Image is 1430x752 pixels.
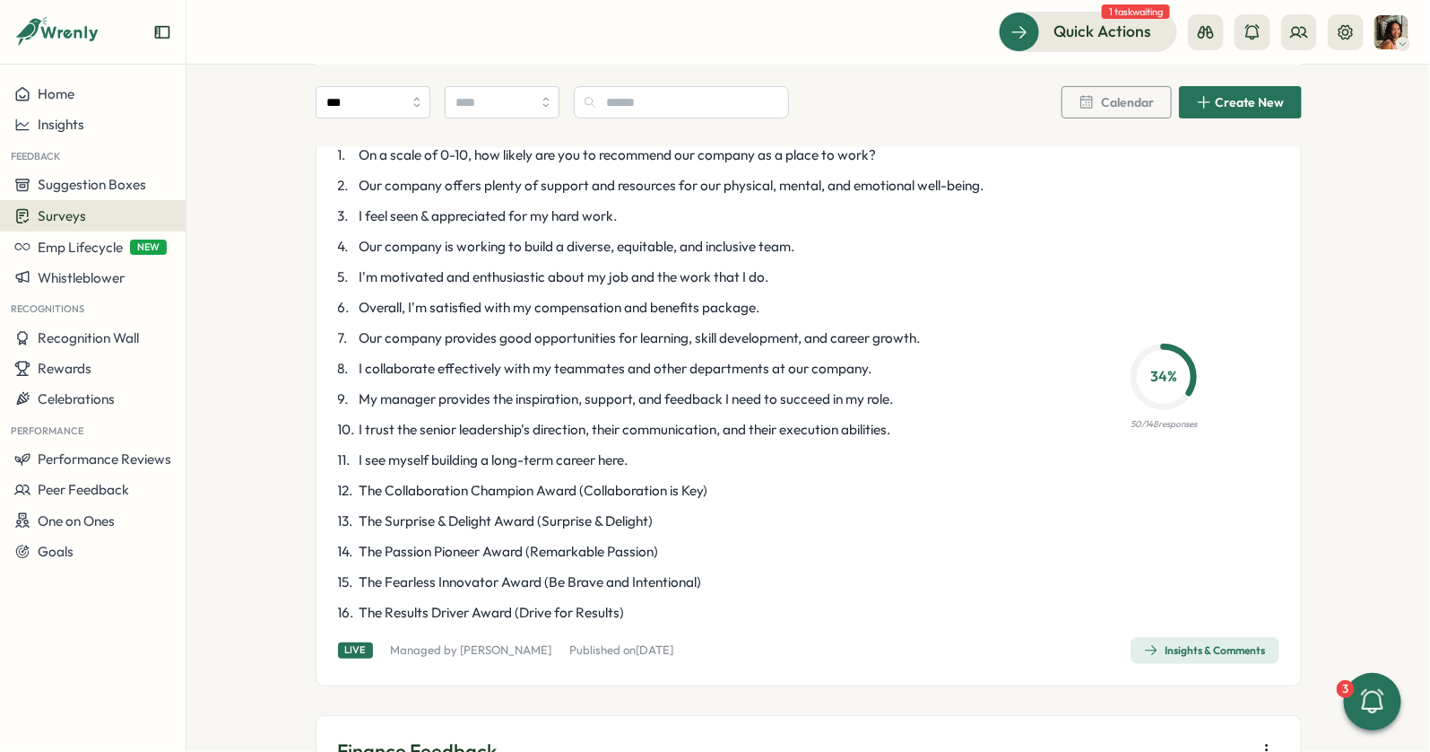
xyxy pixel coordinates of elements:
[38,207,86,224] span: Surveys
[360,512,654,531] span: The Surprise & Delight Award (Surprise & Delight)
[1344,673,1401,730] button: 3
[360,237,795,257] span: Our company is working to build a diverse, equitable, and inclusive team.
[360,298,760,318] span: Overall, I'm satisfied with my compensation and benefits package.
[338,389,356,409] span: 9 .
[338,542,356,562] span: 14 .
[338,420,356,440] span: 10 .
[360,359,872,379] span: I collaborate effectively with my teammates and other departments at our company.
[1062,86,1172,118] button: Calendar
[360,145,877,165] span: On a scale of 0-10, how likely are you to recommend our company as a place to work?
[38,512,115,529] span: One on Ones
[338,603,356,623] span: 16 .
[391,643,552,659] p: Managed by
[130,240,167,255] span: NEW
[38,85,74,102] span: Home
[38,543,74,560] span: Goals
[360,176,984,196] span: Our company offers plenty of support and resources for our physical, mental, and emotional well-b...
[338,643,373,658] div: Live
[338,237,356,257] span: 4 .
[1374,15,1408,49] img: Viveca Riley
[360,267,769,287] span: I'm motivated and enthusiastic about my job and the work that I do.
[1144,643,1266,658] div: Insights & Comments
[360,328,921,348] span: Our company provides good opportunities for learning, skill development, and career growth.
[338,512,356,531] span: 13 .
[38,360,91,377] span: Rewards
[1102,4,1170,19] span: 1 task waiting
[1136,366,1192,389] p: 34 %
[1179,86,1302,118] button: Create New
[38,239,123,256] span: Emp Lifecycle
[38,269,125,286] span: Whistleblower
[360,603,625,623] span: The Results Driver Award (Drive for Results)
[338,267,356,287] span: 5 .
[360,481,708,501] span: The Collaboration Champion Award (Collaboration is Key)
[338,481,356,501] span: 12 .
[637,643,674,657] span: [DATE]
[1102,96,1155,109] span: Calendar
[1053,20,1151,43] span: Quick Actions
[1131,417,1197,432] p: 50 / 148 responses
[338,176,356,196] span: 2 .
[338,573,356,592] span: 15 .
[338,359,356,379] span: 8 .
[1216,96,1285,109] span: Create New
[570,643,674,659] p: Published on
[360,450,628,470] span: I see myself building a long-term career here.
[38,481,129,498] span: Peer Feedback
[38,176,146,193] span: Suggestion Boxes
[360,573,702,592] span: The Fearless Innovator Award (Be Brave and Intentional)
[360,420,891,440] span: I trust the senior leadership's direction, their communication, and their execution abilities.
[1337,680,1355,698] div: 3
[999,12,1177,51] button: Quick Actions
[1131,637,1279,664] button: Insights & Comments
[38,390,115,407] span: Celebrations
[38,450,171,468] span: Performance Reviews
[360,206,618,226] span: I feel seen & appreciated for my hard work.
[360,389,894,409] span: My manager provides the inspiration, support, and feedback I need to succeed in my role.
[38,116,84,133] span: Insights
[360,542,659,562] span: The Passion Pioneer Award (Remarkable Passion)
[338,298,356,318] span: 6 .
[38,329,139,346] span: Recognition Wall
[338,206,356,226] span: 3 .
[338,328,356,348] span: 7 .
[153,23,171,41] button: Expand sidebar
[461,643,552,657] a: [PERSON_NAME]
[338,450,356,470] span: 11 .
[338,145,356,165] span: 1 .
